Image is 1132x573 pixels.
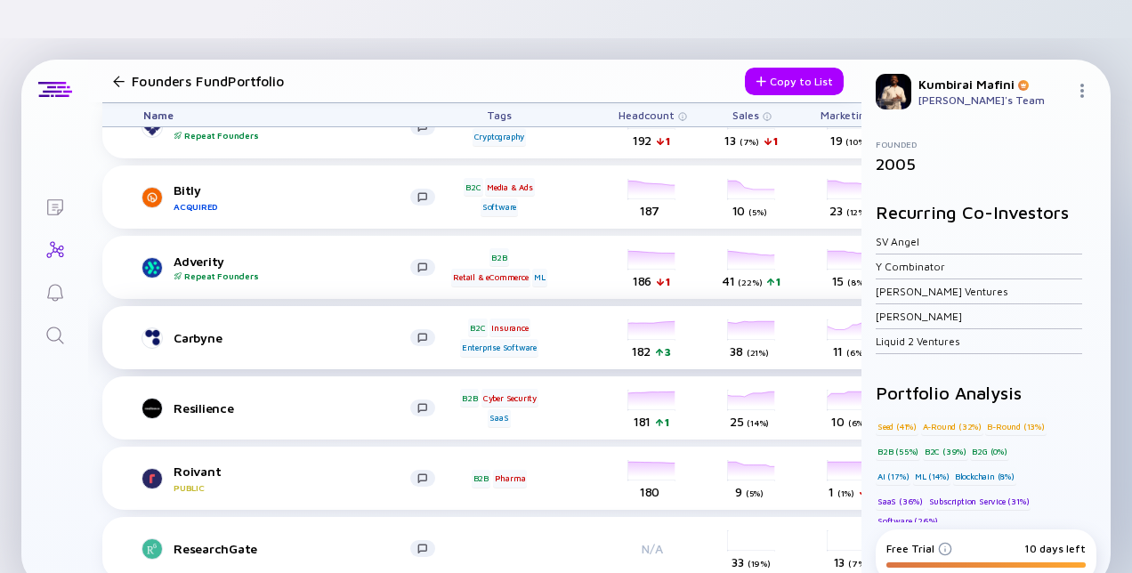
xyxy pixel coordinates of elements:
div: Free Trial [886,542,952,555]
div: Subscription Service (31%) [927,492,1031,510]
a: RoivantPublic [143,464,449,493]
div: Cryptography [473,128,527,146]
div: StarkWare [174,113,410,141]
div: Software [481,198,518,216]
div: Roivant [174,464,410,493]
div: Cyber Security [481,389,538,407]
a: ResearchGate [143,538,449,560]
span: Marketing [821,109,871,122]
div: Kumbirai Mafini [918,77,1068,92]
div: Media & Ads [485,178,535,196]
a: Reminders [21,270,88,312]
button: Copy to List [745,68,844,95]
div: B2C [464,178,482,196]
span: Headcount [619,109,675,122]
div: Repeat Founders [174,270,410,281]
a: Carbyne [143,327,449,349]
div: Enterprise Software [460,339,538,357]
h2: Portfolio Analysis [876,383,1096,403]
a: Y Combinator [876,260,945,273]
a: AdverityRepeat Founders [143,254,449,281]
div: ML (14%) [913,467,950,485]
div: 10 days left [1024,542,1086,555]
div: Bitly [174,182,410,212]
div: Name [129,103,449,126]
div: B2B [472,470,490,488]
img: Menu [1075,84,1089,98]
a: Liquid 2 Ventures [876,335,960,348]
div: Tags [449,103,549,126]
div: Insurance [489,319,530,336]
div: [PERSON_NAME]'s Team [918,93,1068,107]
span: Sales [732,109,759,122]
div: Software (26%) [876,512,940,530]
a: BitlyAcquired [143,182,449,212]
div: B2C [468,319,487,336]
img: Kumbirai Profile Picture [876,74,911,109]
div: Pharma [493,470,528,488]
div: B2C (39%) [923,442,968,460]
h2: Recurring Co-Investors [876,202,1096,222]
div: B-Round (13%) [985,417,1046,435]
div: N/A [602,523,702,573]
div: Public [174,482,410,493]
div: Founded [876,139,1096,149]
div: Repeat Founders [174,130,410,141]
div: A-Round (32%) [921,417,983,435]
div: Resilience [174,400,410,416]
div: B2B (55%) [876,442,920,460]
div: Blockchain (8%) [953,467,1016,485]
div: ML [532,269,547,286]
a: [PERSON_NAME] [876,310,962,323]
div: SaaS (36%) [876,492,925,510]
div: Acquired [174,201,410,212]
div: B2G (0%) [970,442,1008,460]
div: SaaS [488,409,510,427]
a: SV Angel [876,235,919,248]
div: Seed (41%) [876,417,918,435]
div: Carbyne [174,330,410,345]
a: Investor Map [21,227,88,270]
div: B2B [489,248,508,266]
a: Lists [21,184,88,227]
div: B2B [460,389,479,407]
div: ResearchGate [174,541,410,556]
div: AI (17%) [876,467,910,485]
h1: Founders Fund Portfolio [132,73,284,89]
div: Retail & eCommerce [451,269,530,286]
a: Search [21,312,88,355]
a: Resilience [143,398,449,419]
div: 2005 [876,155,1096,174]
div: Adverity [174,254,410,281]
a: [PERSON_NAME] Ventures [876,285,1008,298]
